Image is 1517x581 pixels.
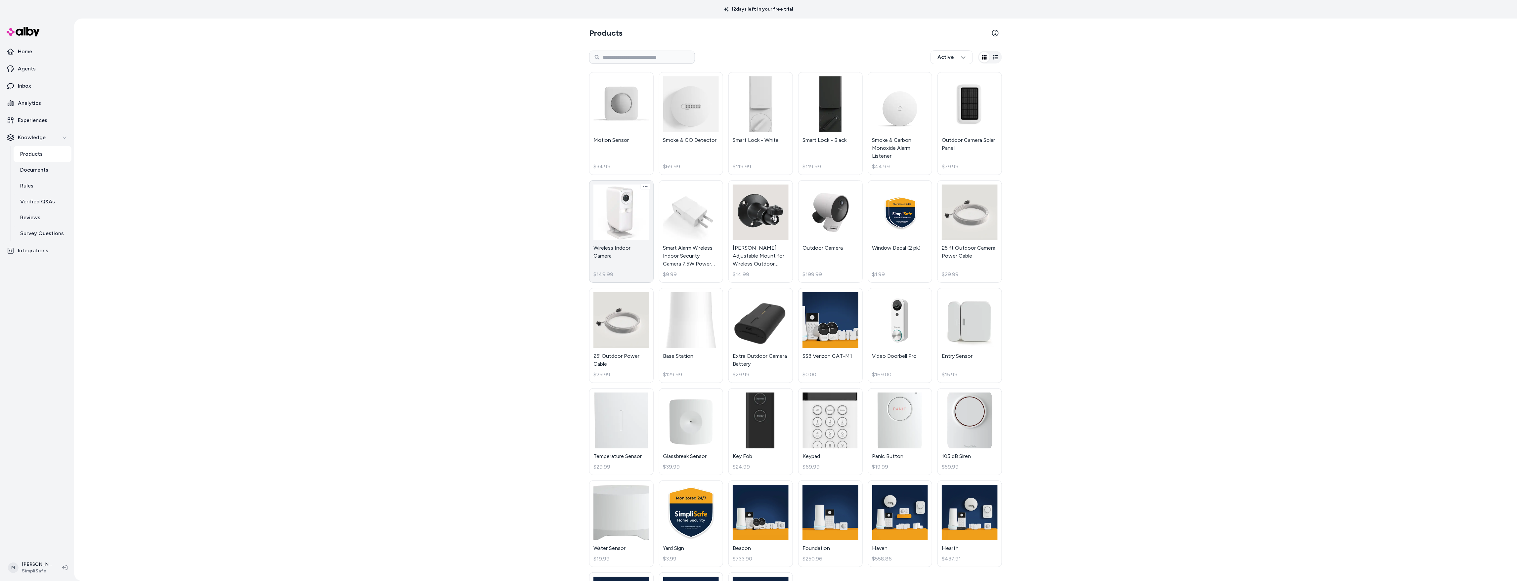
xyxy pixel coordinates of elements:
a: Extra Outdoor Camera BatteryExtra Outdoor Camera Battery$29.99 [728,288,793,383]
a: Analytics [3,95,71,111]
a: Temperature SensorTemperature Sensor$29.99 [589,388,654,475]
p: Inbox [18,82,31,90]
a: BeaconBeacon$733.90 [728,480,793,567]
img: alby Logo [7,27,40,36]
p: Products [20,150,43,158]
p: Agents [18,65,36,73]
a: Reviews [14,210,71,226]
a: Rules [14,178,71,194]
a: Smart Lock - BlackSmart Lock - Black$119.99 [798,72,863,175]
p: Survey Questions [20,229,64,237]
p: Reviews [20,214,40,222]
a: Smoke & Carbon Monoxide Alarm ListenerSmoke & Carbon Monoxide Alarm Listener$44.99 [868,72,932,175]
a: Key FobKey Fob$24.99 [728,388,793,475]
a: Smoke & CO DetectorSmoke & CO Detector$69.99 [659,72,723,175]
a: 25' Outdoor Power Cable25' Outdoor Power Cable$29.99 [589,288,654,383]
a: Motion SensorMotion Sensor$34.99 [589,72,654,175]
a: Wireless Indoor CameraWireless Indoor Camera$149.99 [589,180,654,283]
a: Inbox [3,78,71,94]
p: 12 days left in your free trial [720,6,797,13]
a: Yard SignYard Sign$3.99 [659,480,723,567]
a: SS3 Verizon CAT-M1SS3 Verizon CAT-M1$0.00 [798,288,863,383]
a: Smart Alarm Wireless Indoor Security Camera 7.5W Power AdapterSmart Alarm Wireless Indoor Securit... [659,180,723,283]
a: Panic ButtonPanic Button$19.99 [868,388,932,475]
a: Video Doorbell ProVideo Doorbell Pro$169.00 [868,288,932,383]
a: Smart Lock - WhiteSmart Lock - White$119.99 [728,72,793,175]
a: Products [14,146,71,162]
a: Verified Q&As [14,194,71,210]
a: Survey Questions [14,226,71,241]
a: Water SensorWater Sensor$19.99 [589,480,654,567]
a: 25 ft Outdoor Camera Power Cable25 ft Outdoor Camera Power Cable$29.99 [937,180,1002,283]
a: KeypadKeypad$69.99 [798,388,863,475]
a: Outdoor Camera Solar PanelOutdoor Camera Solar Panel$79.99 [937,72,1002,175]
p: Analytics [18,99,41,107]
a: Home [3,44,71,60]
h2: Products [589,28,623,38]
a: Agents [3,61,71,77]
a: Outdoor CameraOutdoor Camera$199.99 [798,180,863,283]
a: Integrations [3,243,71,259]
a: Documents [14,162,71,178]
span: SimpliSafe [22,568,52,574]
p: Experiences [18,116,47,124]
span: M [8,562,19,573]
button: Knowledge [3,130,71,145]
button: Active [931,50,973,64]
p: Home [18,48,32,56]
p: Documents [20,166,48,174]
p: Knowledge [18,134,46,142]
p: [PERSON_NAME] [22,561,52,568]
p: Verified Q&As [20,198,55,206]
a: HavenHaven$558.86 [868,480,932,567]
a: Glassbreak SensorGlassbreak Sensor$39.99 [659,388,723,475]
p: Rules [20,182,33,190]
a: Window Decal (2 pk)Window Decal (2 pk)$1.99 [868,180,932,283]
a: Experiences [3,112,71,128]
p: Integrations [18,247,48,255]
a: Entry SensorEntry Sensor$15.99 [937,288,1002,383]
button: M[PERSON_NAME]SimpliSafe [4,557,57,578]
a: Base StationBase Station$129.99 [659,288,723,383]
a: 105 dB Siren105 dB Siren$59.99 [937,388,1002,475]
a: HearthHearth$437.91 [937,480,1002,567]
a: FoundationFoundation$250.96 [798,480,863,567]
a: Wasserstein Adjustable Mount for Wireless Outdoor Camera[PERSON_NAME] Adjustable Mount for Wirele... [728,180,793,283]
